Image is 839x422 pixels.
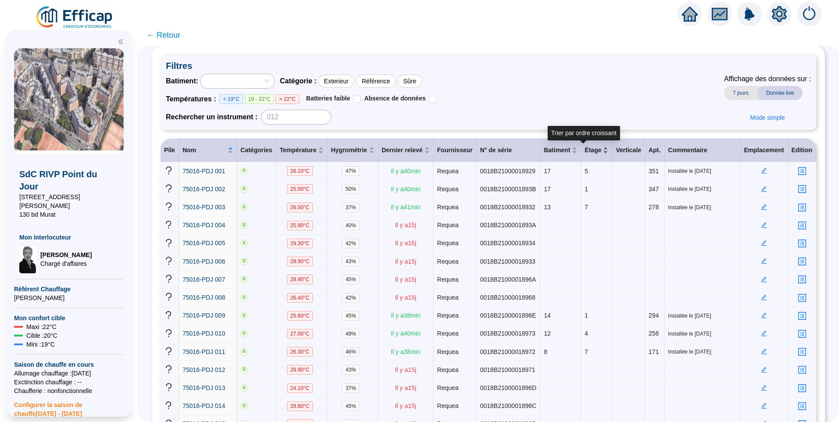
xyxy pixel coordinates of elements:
[342,311,359,321] span: 45 %
[164,238,173,247] span: question
[164,383,173,392] span: question
[183,384,225,391] span: 75016-PDJ 013
[584,168,588,175] span: 5
[240,168,248,175] span: R
[14,360,124,369] span: Saison de chauffe en cours
[276,94,299,104] span: > 22°C
[183,311,225,320] a: 75016-PDJ 009
[14,386,124,395] span: Chaufferie : non fonctionnelle
[237,139,276,162] th: Catégories
[342,401,359,411] span: 45 %
[342,239,359,248] span: 42 %
[14,314,124,322] span: Mon confort cible
[240,366,248,374] span: R
[164,274,173,283] span: question
[395,384,416,391] span: Il y a 15 j
[434,379,477,397] td: Requea
[183,365,225,375] a: 75016-PDJ 012
[183,401,225,411] a: 75016-PDJ 014
[245,94,274,104] span: 19 - 22°C
[434,361,477,379] td: Requea
[434,180,477,198] td: Requea
[584,330,588,337] span: 4
[183,402,225,409] span: 75016-PDJ 014
[164,184,173,193] span: question
[19,233,118,242] span: Mon interlocuteur
[480,240,535,247] span: 0018B21000018934
[164,311,173,320] span: question
[287,166,313,176] span: 26.10 °C
[584,186,588,193] span: 1
[287,347,313,357] span: 26.30 °C
[480,384,536,391] span: 0018B2100001896D
[649,186,659,193] span: 347
[183,167,225,176] a: 75016-PDJ 001
[395,294,416,301] span: Il y a 15 j
[798,221,807,230] span: profile
[183,366,225,373] span: 75016-PDJ 012
[761,186,767,192] span: edit
[183,204,225,211] span: 75016-PDJ 003
[183,294,225,301] span: 75016-PDJ 008
[164,147,175,154] span: Pile
[395,366,416,373] span: Il y a 15 j
[14,378,124,386] span: Exctinction chauffage : --
[35,5,115,30] img: efficap energie logo
[164,365,173,374] span: question
[280,76,317,86] span: Catégorie :
[798,365,807,374] span: profile
[240,312,248,319] span: R
[164,329,173,338] span: question
[287,383,313,393] span: 24.10 °C
[240,258,248,265] span: R
[668,204,736,211] span: Installée le [DATE]
[544,204,551,211] span: 13
[342,347,359,357] span: 46 %
[743,111,792,125] button: Mode simple
[287,275,313,284] span: 28.90 °C
[761,330,767,336] span: edit
[183,258,225,265] span: 75016-PDJ 006
[798,384,807,393] span: profile
[19,210,118,219] span: 130 bd Murat
[287,293,313,303] span: 26.40 °C
[668,312,736,319] span: Installée le [DATE]
[480,222,536,229] span: 0018B2100001893A
[771,6,787,22] span: setting
[649,330,659,337] span: 256
[183,329,225,338] a: 75016-PDJ 010
[287,239,313,248] span: 29.30 °C
[480,186,536,193] span: 0018B2100001893B
[798,185,807,193] span: profile
[788,139,816,162] th: Edition
[434,271,477,289] td: Requea
[395,222,416,229] span: Il y a 15 j
[434,325,477,343] td: Requea
[761,258,767,264] span: edit
[750,113,785,122] span: Mode simple
[287,365,313,375] span: 28.90 °C
[398,75,422,88] div: Sûre
[391,186,421,193] span: Il y a 40 min
[183,146,226,155] span: Nom
[164,347,173,356] span: question
[434,397,477,415] td: Requea
[668,168,736,175] span: Installée le [DATE]
[724,74,811,84] span: Affichage des données sur :
[118,39,124,45] span: double-left
[287,257,313,266] span: 28.90 °C
[14,285,124,293] span: Référent Chauffage
[395,276,416,283] span: Il y a 15 j
[761,312,767,318] span: edit
[584,348,588,355] span: 7
[240,294,248,301] span: R
[356,75,396,88] div: Référence
[183,348,225,355] span: 75016-PDJ 011
[434,235,477,253] td: Requea
[378,139,434,162] th: Dernier relevé
[166,112,258,122] span: Rechercher un instrument :
[183,293,225,302] a: 75016-PDJ 008
[183,276,225,283] span: 75016-PDJ 007
[712,6,728,22] span: fund
[798,275,807,284] span: profile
